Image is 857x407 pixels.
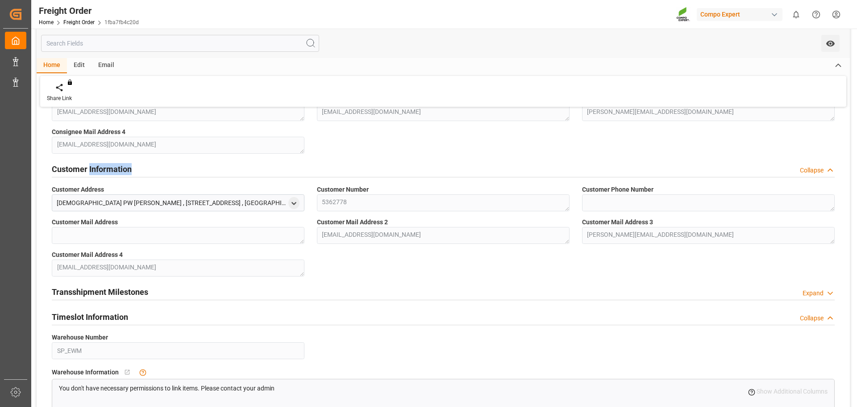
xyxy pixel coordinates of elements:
[52,286,148,298] h2: Transshipment Milestones
[803,289,824,298] div: Expand
[39,4,139,17] div: Freight Order
[52,368,119,377] span: Warehouse Information
[800,166,824,175] div: Collapse
[582,218,653,227] span: Customer Mail Address 3
[697,8,782,21] div: Compo Expert
[57,198,286,208] div: [DEMOGRAPHIC_DATA] PW [PERSON_NAME] , [STREET_ADDRESS] , [GEOGRAPHIC_DATA] , PL - 62-080
[52,185,104,194] span: Customer Address
[800,314,824,323] div: Collapse
[821,35,840,52] button: open menu
[52,260,304,277] textarea: [EMAIL_ADDRESS][DOMAIN_NAME]
[52,137,304,154] textarea: [EMAIL_ADDRESS][DOMAIN_NAME]
[52,104,304,121] textarea: [EMAIL_ADDRESS][DOMAIN_NAME]
[317,227,570,244] textarea: [EMAIL_ADDRESS][DOMAIN_NAME]
[63,19,95,25] a: Freight Order
[41,35,319,52] input: Search Fields
[317,185,369,194] span: Customer Number
[582,104,835,121] textarea: [PERSON_NAME][EMAIL_ADDRESS][DOMAIN_NAME]
[52,218,118,227] span: Customer Mail Address
[582,227,835,244] textarea: [PERSON_NAME][EMAIL_ADDRESS][DOMAIN_NAME]
[92,58,121,73] div: Email
[52,127,125,137] span: Consignee Mail Address 4
[37,58,67,73] div: Home
[52,163,132,175] h2: Customer Information
[52,333,108,342] span: Warehouse Number
[67,58,92,73] div: Edit
[39,19,54,25] a: Home
[59,384,275,393] p: You don't have necessary permissions to link items. Please contact your admin
[697,6,786,23] button: Compo Expert
[52,250,123,260] span: Customer Mail Address 4
[786,4,806,25] button: show 0 new notifications
[582,185,653,194] span: Customer Phone Number
[317,104,570,121] textarea: [EMAIL_ADDRESS][DOMAIN_NAME]
[288,197,300,209] div: open menu
[317,194,570,211] textarea: 5362778
[676,7,691,22] img: Screenshot%202023-09-29%20at%2010.02.21.png_1712312052.png
[317,218,388,227] span: Customer Mail Address 2
[52,311,128,323] h2: Timeslot Information
[806,4,826,25] button: Help Center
